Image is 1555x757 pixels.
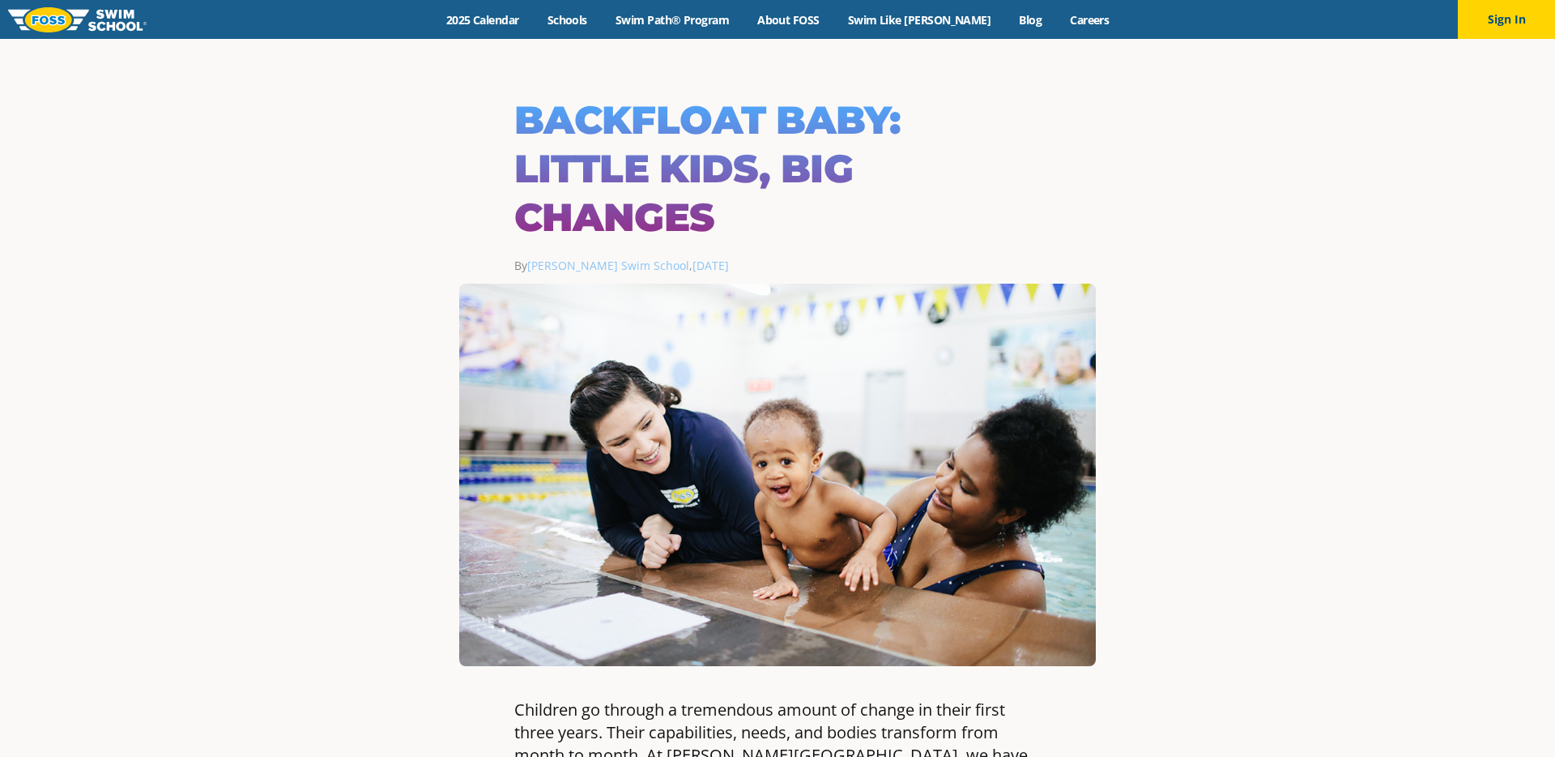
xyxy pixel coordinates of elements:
a: [DATE] [692,258,729,273]
img: FOSS Swim School Logo [8,7,147,32]
a: Swim Path® Program [601,12,743,28]
span: By [514,258,689,273]
a: Careers [1056,12,1123,28]
h1: Backfloat Baby: Little Kids, Big Changes [514,96,1041,242]
a: Blog [1005,12,1056,28]
a: Swim Like [PERSON_NAME] [833,12,1005,28]
span: , [689,258,729,273]
a: [PERSON_NAME] Swim School [527,258,689,273]
a: About FOSS [743,12,834,28]
a: Schools [533,12,601,28]
a: 2025 Calendar [432,12,533,28]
